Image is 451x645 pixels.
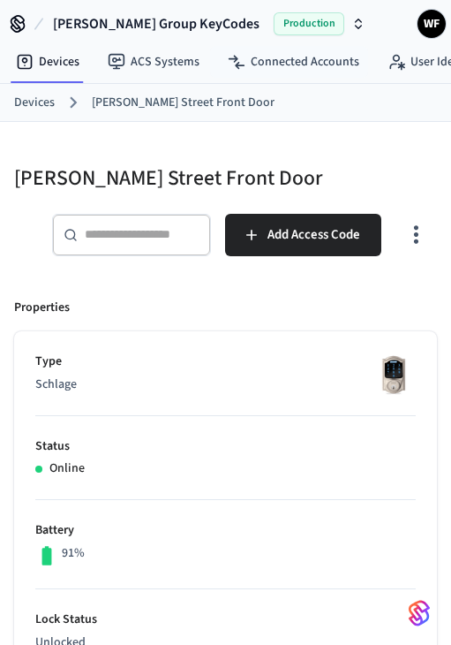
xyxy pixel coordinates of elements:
[14,164,437,193] h5: [PERSON_NAME] Street Front Door
[94,46,214,78] a: ACS Systems
[14,94,55,112] a: Devices
[62,544,85,563] p: 91%
[92,94,274,112] a: [PERSON_NAME] Street Front Door
[419,11,444,36] span: WF
[274,12,344,35] span: Production
[35,521,416,540] p: Battery
[225,214,381,256] button: Add Access Code
[35,611,416,629] p: Lock Status
[409,599,430,627] img: SeamLogoGradient.69752ec5.svg
[267,224,360,247] span: Add Access Code
[53,13,259,34] span: [PERSON_NAME] Group KeyCodes
[35,437,416,456] p: Status
[35,376,416,394] p: Schlage
[372,353,416,397] img: Schlage Sense Smart Deadbolt with Camelot Trim, Front
[417,10,446,38] button: WF
[35,353,416,371] p: Type
[214,46,373,78] a: Connected Accounts
[14,299,70,317] p: Properties
[49,459,85,478] p: Online
[2,46,94,78] a: Devices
